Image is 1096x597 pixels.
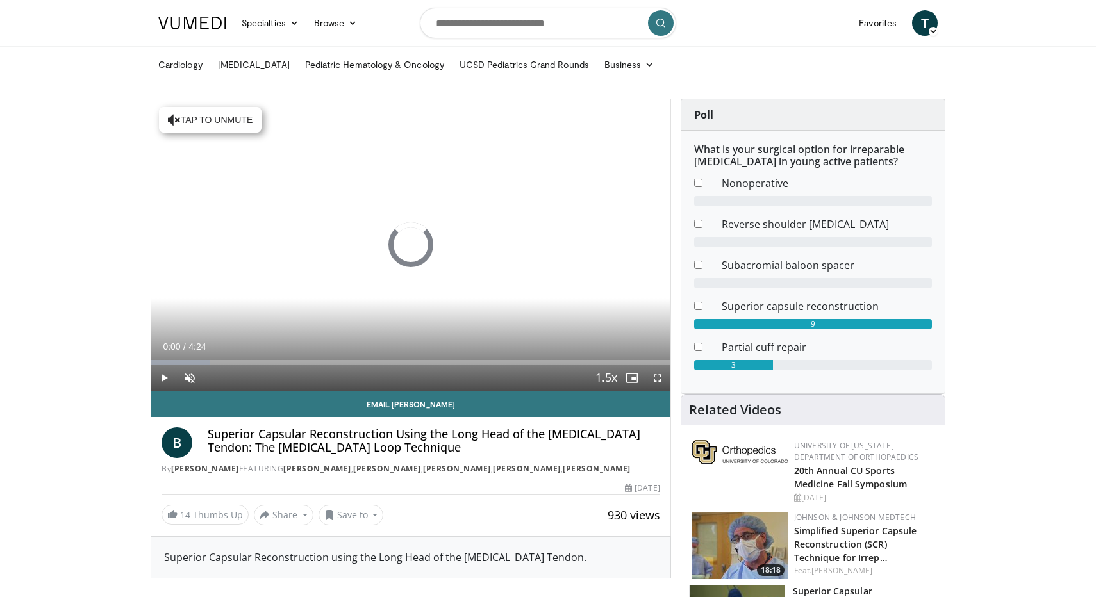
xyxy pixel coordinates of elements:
dd: Subacromial baloon spacer [712,258,942,273]
div: [DATE] [625,482,660,494]
a: Specialties [234,10,306,36]
a: [PERSON_NAME] [423,463,491,474]
a: [PERSON_NAME] [493,463,561,474]
h6: What is your surgical option for irreparable [MEDICAL_DATA] in young active patients? [694,143,932,168]
a: [MEDICAL_DATA] [210,52,297,78]
video-js: Video Player [151,99,670,391]
dd: Nonoperative [712,176,942,191]
div: Feat. [794,565,934,577]
a: Browse [306,10,365,36]
div: Progress Bar [151,360,670,365]
a: [PERSON_NAME] [563,463,631,474]
dd: Partial cuff repair [712,339,942,355]
button: Playback Rate [594,365,619,391]
div: 9 [694,319,932,329]
a: Business [597,52,662,78]
button: Unmute [177,365,203,391]
strong: Poll [694,108,713,122]
div: 3 [694,360,774,370]
span: 930 views [608,507,660,523]
a: Johnson & Johnson MedTech [794,512,916,523]
input: Search topics, interventions [420,8,676,38]
div: Superior Capsular Reconstruction using the Long Head of the [MEDICAL_DATA] Tendon. [164,550,658,565]
a: B [162,427,192,458]
span: 4:24 [188,341,206,352]
button: Enable picture-in-picture mode [619,365,645,391]
a: 18:18 [692,512,788,579]
a: Pediatric Hematology & Oncology [297,52,452,78]
dd: Reverse shoulder [MEDICAL_DATA] [712,217,942,232]
a: 20th Annual CU Sports Medicine Fall Symposium [794,464,907,490]
div: [DATE] [794,492,934,503]
a: UCSD Pediatrics Grand Rounds [452,52,597,78]
button: Fullscreen [645,365,670,391]
button: Share [254,505,313,525]
a: 14 Thumbs Up [162,505,249,525]
dd: Superior capsule reconstruction [712,298,942,314]
img: 355603a8-37da-49b6-856f-e00d7e9307d3.png.150x105_q85_autocrop_double_scale_upscale_version-0.2.png [692,440,788,464]
a: Simplified Superior Capsule Reconstruction (SCR) Technique for Irrep… [794,525,917,564]
a: [PERSON_NAME] [353,463,421,474]
span: / [183,341,186,352]
a: T [912,10,938,36]
span: 18:18 [757,564,785,576]
a: Cardiology [151,52,210,78]
a: Email [PERSON_NAME] [151,391,670,417]
button: Tap to unmute [159,107,262,133]
span: 14 [180,509,190,521]
span: 0:00 [163,341,180,352]
h4: Related Videos [689,402,781,418]
button: Save to [319,505,384,525]
a: [PERSON_NAME] [811,565,872,576]
h4: Superior Capsular Reconstruction Using the Long Head of the [MEDICAL_DATA] Tendon: The [MEDICAL_D... [208,427,660,455]
img: 260e5db7-c47a-4dfd-9764-017f3066a755.150x105_q85_crop-smart_upscale.jpg [692,512,788,579]
a: [PERSON_NAME] [283,463,351,474]
div: By FEATURING , , , , [162,463,660,475]
a: University of [US_STATE] Department of Orthopaedics [794,440,918,462]
a: Favorites [851,10,904,36]
button: Play [151,365,177,391]
a: [PERSON_NAME] [171,463,239,474]
img: VuMedi Logo [158,17,226,29]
